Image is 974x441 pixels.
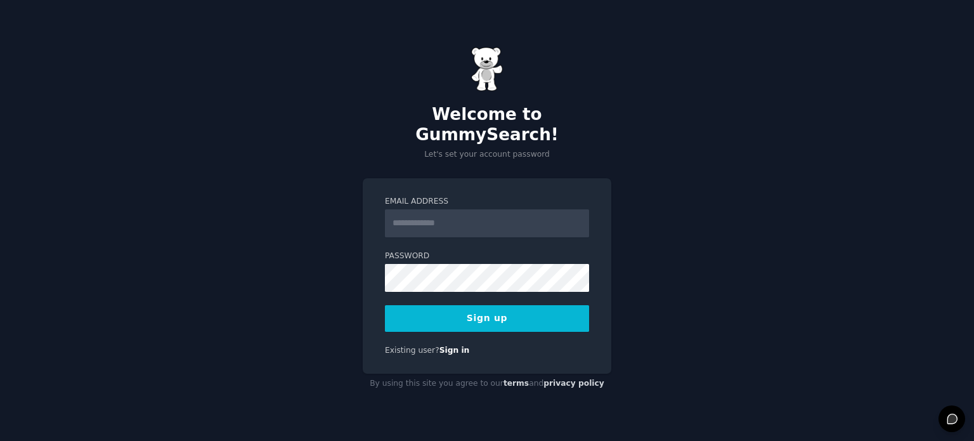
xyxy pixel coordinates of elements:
button: Sign up [385,305,589,332]
div: By using this site you agree to our and [363,374,611,394]
a: Sign in [439,346,470,355]
label: Email Address [385,196,589,207]
p: Let's set your account password [363,149,611,161]
img: Gummy Bear [471,47,503,91]
span: Existing user? [385,346,439,355]
a: privacy policy [543,379,604,388]
a: terms [503,379,529,388]
label: Password [385,251,589,262]
h2: Welcome to GummySearch! [363,105,611,145]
